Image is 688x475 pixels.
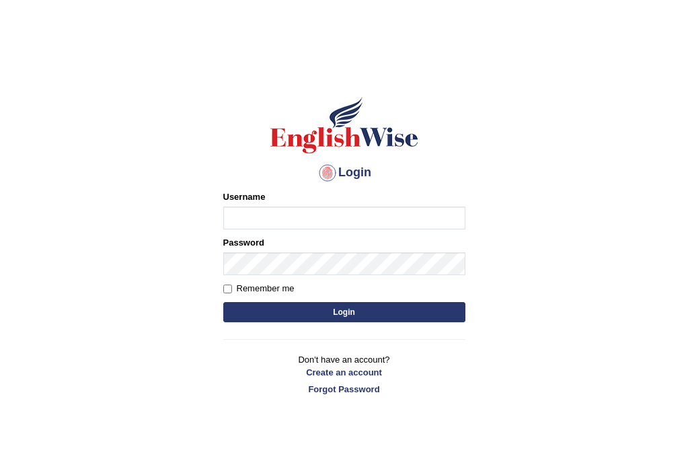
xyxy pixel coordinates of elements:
[223,383,465,396] a: Forgot Password
[223,366,465,379] a: Create an account
[223,302,465,322] button: Login
[223,353,465,395] p: Don't have an account?
[268,95,421,155] img: Logo of English Wise sign in for intelligent practice with AI
[223,285,232,293] input: Remember me
[223,236,264,249] label: Password
[223,162,465,184] h4: Login
[223,282,295,295] label: Remember me
[223,190,266,203] label: Username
